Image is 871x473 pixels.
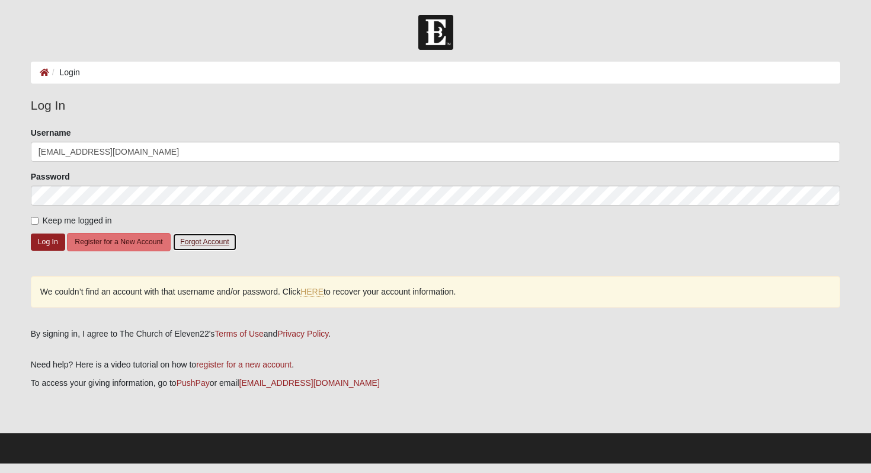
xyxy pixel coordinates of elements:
[31,96,841,115] legend: Log In
[172,233,236,251] button: Forgot Account
[300,287,324,297] a: HERE
[31,377,841,389] p: To access your giving information, go to or email
[31,234,65,251] button: Log In
[31,217,39,225] input: Keep me logged in
[49,66,80,79] li: Login
[67,233,170,251] button: Register for a New Account
[214,329,263,338] a: Terms of Use
[31,328,841,340] div: By signing in, I agree to The Church of Eleven22's and .
[31,359,841,371] p: Need help? Here is a video tutorial on how to .
[31,127,71,139] label: Username
[177,378,210,388] a: PushPay
[196,360,292,369] a: register for a new account
[43,216,112,225] span: Keep me logged in
[31,171,70,183] label: Password
[239,378,380,388] a: [EMAIL_ADDRESS][DOMAIN_NAME]
[418,15,453,50] img: Church of Eleven22 Logo
[31,276,841,308] div: We couldn’t find an account with that username and/or password. Click to recover your account inf...
[277,329,328,338] a: Privacy Policy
